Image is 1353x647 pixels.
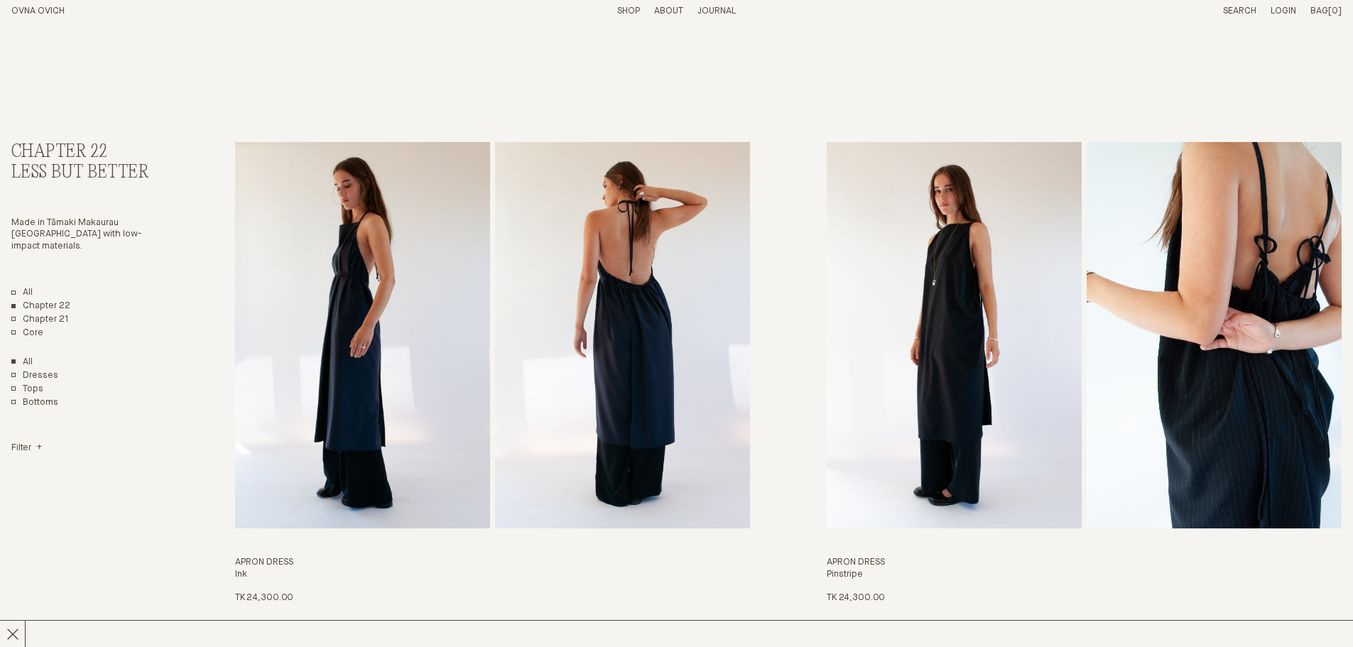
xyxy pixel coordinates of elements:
[1271,6,1296,16] a: Login
[697,6,736,16] a: Journal
[11,327,43,339] a: Core
[827,569,1342,581] h4: Pinstripe
[1310,6,1328,16] span: Bag
[827,557,1342,569] h3: Apron Dress
[235,557,750,569] h3: Apron Dress
[235,592,293,604] p: Tk 24,300.00
[1328,6,1342,16] span: [0]
[235,569,750,581] h4: Ink
[11,163,168,183] h3: Less But Better
[617,6,640,16] a: Shop
[11,357,33,369] a: Show All
[827,142,1082,528] img: Apron Dress
[11,314,69,326] a: Chapter 21
[235,142,490,528] img: Apron Dress
[11,300,70,312] a: Chapter 22
[235,142,750,604] a: Apron Dress
[11,287,33,299] a: All
[11,217,168,254] p: Made in Tāmaki Makaurau [GEOGRAPHIC_DATA] with low-impact materials.
[11,442,42,455] summary: Filter
[654,6,683,18] summary: About
[11,6,65,16] a: Home
[11,370,58,382] a: Dresses
[827,592,885,604] p: Tk 24,300.00
[827,142,1342,604] a: Apron Dress
[1223,6,1256,16] a: Search
[11,384,43,396] a: Tops
[11,142,168,163] h2: Chapter 22
[11,397,58,409] a: Bottoms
